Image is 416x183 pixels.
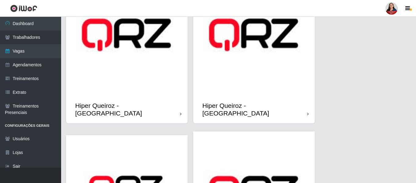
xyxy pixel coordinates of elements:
[202,102,307,117] div: Hiper Queiroz - [GEOGRAPHIC_DATA]
[10,5,37,12] img: CoreUI Logo
[75,102,180,117] div: Hiper Queiroz - [GEOGRAPHIC_DATA]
